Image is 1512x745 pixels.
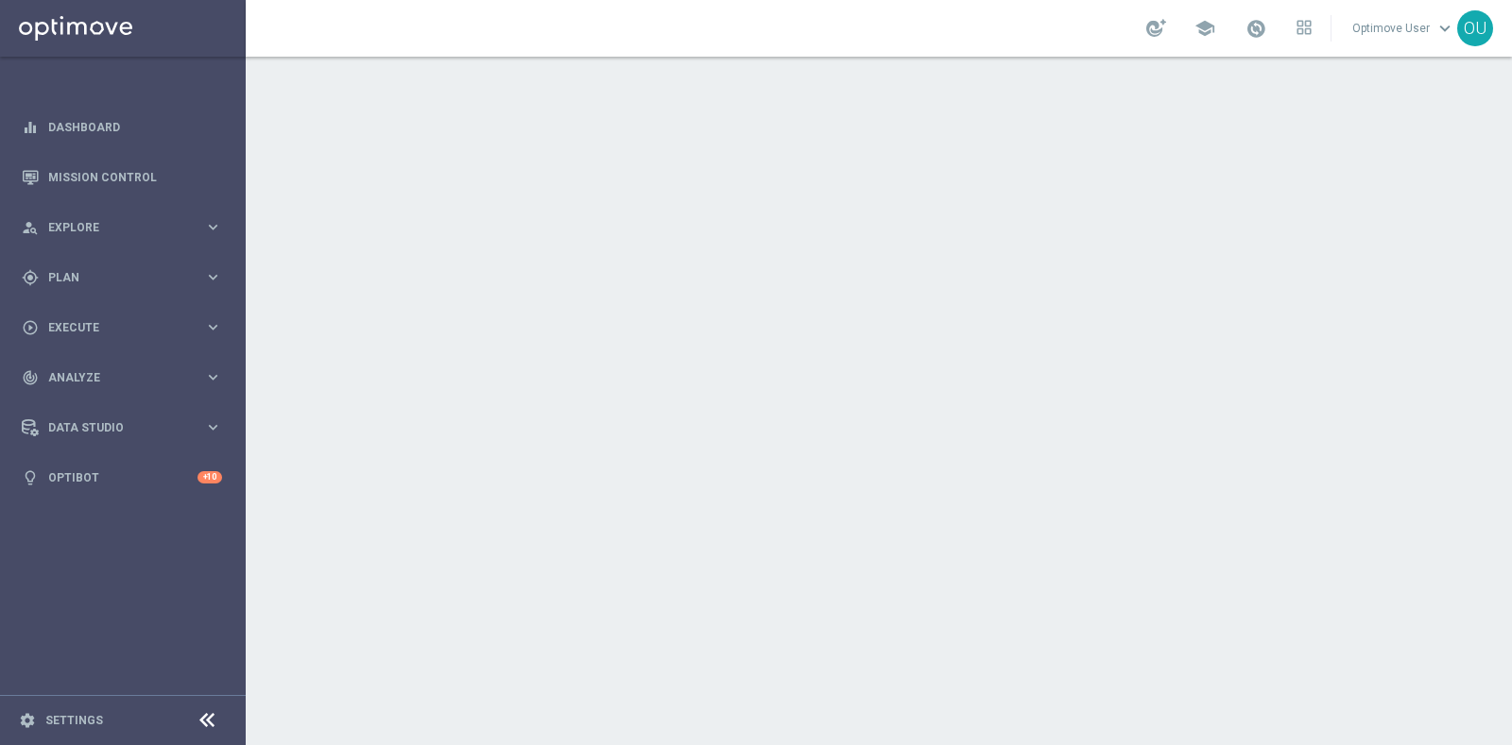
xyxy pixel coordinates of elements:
i: keyboard_arrow_right [204,368,222,386]
div: OU [1457,10,1493,46]
i: play_circle_outline [22,319,39,336]
span: school [1194,18,1215,39]
a: Mission Control [48,152,222,202]
i: equalizer [22,119,39,136]
div: Execute [22,319,204,336]
button: person_search Explore keyboard_arrow_right [21,220,223,235]
button: Mission Control [21,170,223,185]
span: Analyze [48,372,204,383]
span: Data Studio [48,422,204,433]
span: Explore [48,222,204,233]
div: Explore [22,219,204,236]
button: gps_fixed Plan keyboard_arrow_right [21,270,223,285]
span: Plan [48,272,204,283]
button: play_circle_outline Execute keyboard_arrow_right [21,320,223,335]
i: settings [19,712,36,729]
button: Data Studio keyboard_arrow_right [21,420,223,435]
i: keyboard_arrow_right [204,268,222,286]
div: Optibot [22,452,222,502]
button: track_changes Analyze keyboard_arrow_right [21,370,223,385]
a: Dashboard [48,102,222,152]
button: equalizer Dashboard [21,120,223,135]
div: Analyze [22,369,204,386]
i: gps_fixed [22,269,39,286]
a: Settings [45,715,103,726]
div: Dashboard [22,102,222,152]
i: track_changes [22,369,39,386]
i: keyboard_arrow_right [204,218,222,236]
i: person_search [22,219,39,236]
i: keyboard_arrow_right [204,418,222,436]
a: Optibot [48,452,198,502]
i: keyboard_arrow_right [204,318,222,336]
div: +10 [198,471,222,483]
div: Plan [22,269,204,286]
span: Execute [48,322,204,333]
div: Mission Control [22,152,222,202]
span: keyboard_arrow_down [1435,18,1455,39]
a: Optimove Userkeyboard_arrow_down [1350,14,1457,42]
div: Data Studio [22,419,204,436]
button: lightbulb Optibot +10 [21,470,223,485]
i: lightbulb [22,469,39,486]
